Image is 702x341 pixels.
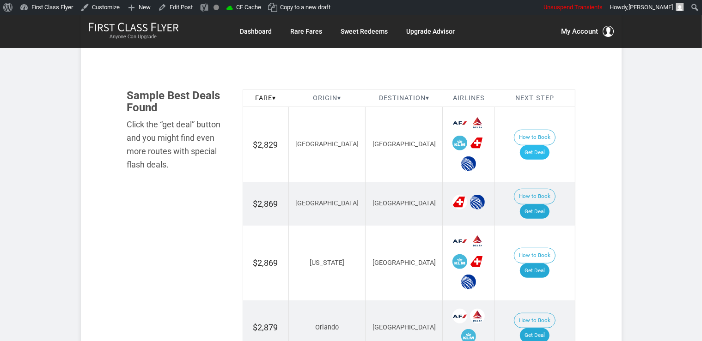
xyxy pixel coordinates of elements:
th: Next Step [495,90,575,107]
span: $2,829 [253,140,278,150]
span: [US_STATE] [310,259,344,267]
a: Dashboard [240,23,272,40]
th: Airlines [443,90,495,107]
span: $2,869 [253,258,278,268]
span: Air France [452,309,467,323]
div: Click the “get deal” button and you might find even more routes with special flash deals. [127,118,229,171]
a: Upgrade Advisor [407,23,455,40]
h3: Sample Best Deals Found [127,90,229,114]
span: Swiss [452,195,467,209]
a: Get Deal [520,263,549,278]
span: United [461,275,476,289]
span: [GEOGRAPHIC_DATA] [295,199,359,207]
button: How to Book [514,130,555,145]
span: KLM [452,136,467,150]
th: Destination [366,90,443,107]
a: Sweet Redeems [341,23,388,40]
a: Get Deal [520,204,549,219]
span: $2,869 [253,199,278,209]
a: Rare Fares [291,23,323,40]
button: How to Book [514,189,555,204]
th: Origin [288,90,366,107]
span: Swiss [470,136,485,150]
span: My Account [562,26,598,37]
span: United [470,195,485,209]
span: ▾ [272,94,276,102]
span: Delta Airlines [470,309,485,323]
span: KLM [452,254,467,269]
span: $2,879 [253,323,278,332]
th: Fare [243,90,288,107]
span: Swiss [470,254,485,269]
button: How to Book [514,313,555,329]
span: Air France [452,233,467,248]
span: [GEOGRAPHIC_DATA] [372,199,436,207]
span: [GEOGRAPHIC_DATA] [372,323,436,331]
button: How to Book [514,248,555,263]
span: Unsuspend Transients [543,4,603,11]
span: United [461,156,476,171]
span: [GEOGRAPHIC_DATA] [372,259,436,267]
a: First Class FlyerAnyone Can Upgrade [88,22,179,41]
span: Air France [452,115,467,130]
img: First Class Flyer [88,22,179,32]
span: [GEOGRAPHIC_DATA] [295,140,359,148]
button: My Account [562,26,614,37]
span: Delta Airlines [470,233,485,248]
span: ▾ [426,94,429,102]
a: Get Deal [520,145,549,160]
span: [GEOGRAPHIC_DATA] [372,140,436,148]
span: Orlando [315,323,339,331]
span: Delta Airlines [470,115,485,130]
small: Anyone Can Upgrade [88,34,179,40]
span: ▾ [337,94,341,102]
span: [PERSON_NAME] [629,4,673,11]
